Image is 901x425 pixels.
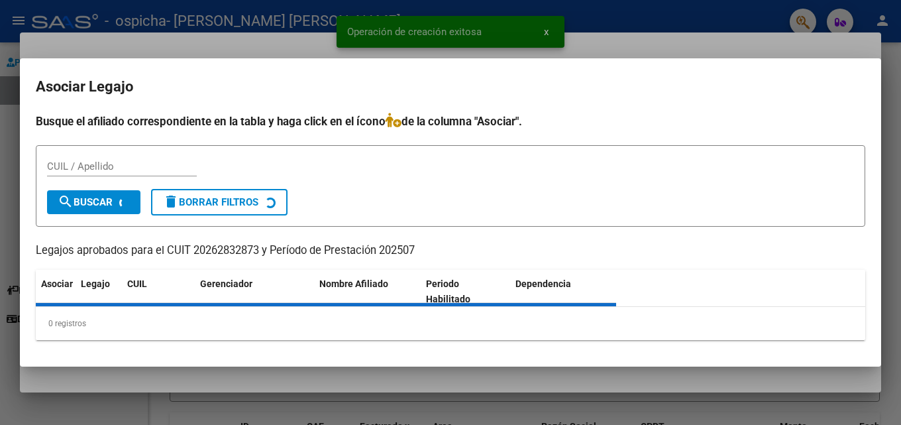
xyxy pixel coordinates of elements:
[510,270,617,314] datatable-header-cell: Dependencia
[36,270,76,314] datatable-header-cell: Asociar
[81,278,110,289] span: Legajo
[426,278,470,304] span: Periodo Habilitado
[421,270,510,314] datatable-header-cell: Periodo Habilitado
[41,278,73,289] span: Asociar
[58,196,113,208] span: Buscar
[58,194,74,210] mat-icon: search
[195,270,314,314] datatable-header-cell: Gerenciador
[76,270,122,314] datatable-header-cell: Legajo
[36,74,865,99] h2: Asociar Legajo
[319,278,388,289] span: Nombre Afiliado
[163,196,258,208] span: Borrar Filtros
[36,243,865,259] p: Legajos aprobados para el CUIT 20262832873 y Período de Prestación 202507
[314,270,421,314] datatable-header-cell: Nombre Afiliado
[122,270,195,314] datatable-header-cell: CUIL
[151,189,288,215] button: Borrar Filtros
[36,113,865,130] h4: Busque el afiliado correspondiente en la tabla y haga click en el ícono de la columna "Asociar".
[47,190,140,214] button: Buscar
[36,307,865,340] div: 0 registros
[515,278,571,289] span: Dependencia
[163,194,179,210] mat-icon: delete
[200,278,252,289] span: Gerenciador
[127,278,147,289] span: CUIL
